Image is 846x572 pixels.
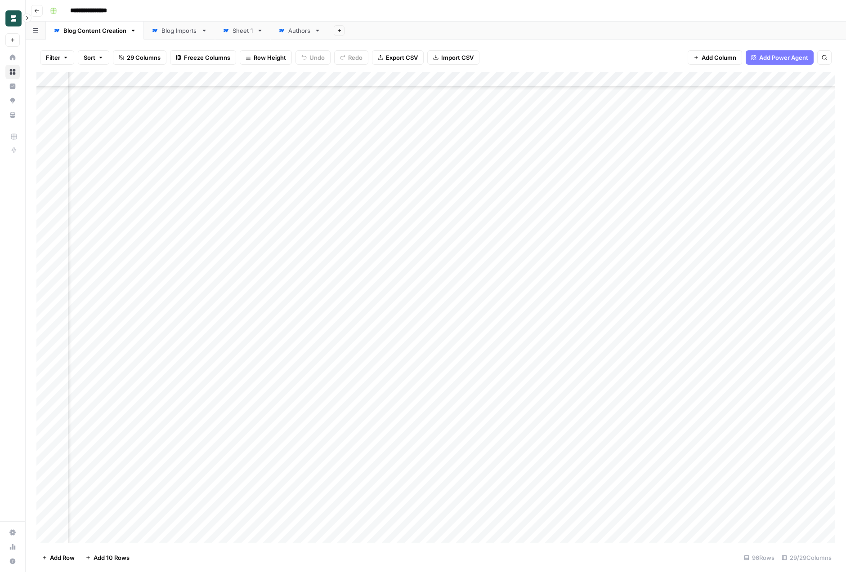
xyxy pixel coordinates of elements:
[5,50,20,65] a: Home
[78,50,109,65] button: Sort
[161,26,197,35] div: Blog Imports
[5,79,20,93] a: Insights
[5,10,22,27] img: Borderless Logo
[80,550,135,565] button: Add 10 Rows
[271,22,328,40] a: Authors
[254,53,286,62] span: Row Height
[5,554,20,568] button: Help + Support
[94,553,130,562] span: Add 10 Rows
[46,22,144,40] a: Blog Content Creation
[5,525,20,540] a: Settings
[127,53,161,62] span: 29 Columns
[5,65,20,79] a: Browse
[334,50,368,65] button: Redo
[778,550,835,565] div: 29/29 Columns
[46,53,60,62] span: Filter
[386,53,418,62] span: Export CSV
[63,26,126,35] div: Blog Content Creation
[348,53,363,62] span: Redo
[740,550,778,565] div: 96 Rows
[5,7,20,30] button: Workspace: Borderless
[702,53,736,62] span: Add Column
[372,50,424,65] button: Export CSV
[215,22,271,40] a: Sheet 1
[170,50,236,65] button: Freeze Columns
[309,53,325,62] span: Undo
[50,553,75,562] span: Add Row
[240,50,292,65] button: Row Height
[36,550,80,565] button: Add Row
[233,26,253,35] div: Sheet 1
[427,50,479,65] button: Import CSV
[113,50,166,65] button: 29 Columns
[746,50,814,65] button: Add Power Agent
[40,50,74,65] button: Filter
[295,50,331,65] button: Undo
[5,540,20,554] a: Usage
[5,93,20,108] a: Opportunities
[84,53,95,62] span: Sort
[5,108,20,122] a: Your Data
[144,22,215,40] a: Blog Imports
[688,50,742,65] button: Add Column
[441,53,474,62] span: Import CSV
[759,53,808,62] span: Add Power Agent
[288,26,311,35] div: Authors
[184,53,230,62] span: Freeze Columns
